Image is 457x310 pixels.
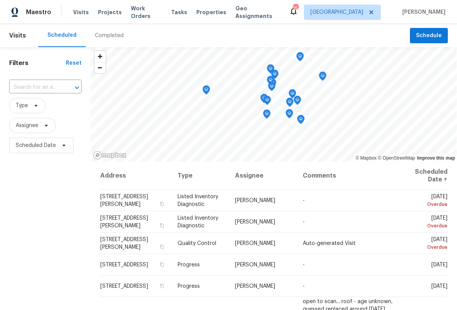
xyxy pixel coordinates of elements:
div: Map marker [268,82,276,94]
span: Tasks [171,10,187,15]
a: Improve this map [417,155,455,161]
div: Map marker [263,109,271,121]
span: Progress [178,262,200,268]
div: Map marker [286,109,293,121]
span: - [303,219,305,225]
span: [PERSON_NAME] [235,198,275,203]
span: [PERSON_NAME] [399,8,446,16]
a: OpenStreetMap [378,155,415,161]
div: Map marker [271,70,279,82]
span: Assignee [16,122,38,129]
span: [PERSON_NAME] [235,262,275,268]
div: Completed [95,32,124,39]
th: Address [100,162,171,190]
span: [DATE] [431,262,447,268]
div: 15 [293,5,298,12]
span: [DATE] [407,194,447,208]
span: [STREET_ADDRESS] [100,284,148,289]
span: Projects [98,8,122,16]
span: [STREET_ADDRESS][PERSON_NAME] [100,237,148,250]
div: Map marker [269,78,276,90]
div: Map marker [319,72,326,83]
button: Copy Address [158,201,165,207]
span: Maestro [26,8,51,16]
span: [DATE] [407,215,447,230]
div: Overdue [407,201,447,208]
span: Quality Control [178,241,216,246]
div: Map marker [267,64,274,76]
button: Open [72,82,82,93]
span: Work Orders [131,5,162,20]
span: - [303,284,305,289]
button: Copy Address [158,222,165,229]
th: Type [171,162,229,190]
button: Zoom in [95,51,106,62]
span: [STREET_ADDRESS] [100,262,148,268]
span: Visits [9,27,26,44]
div: Map marker [289,89,296,101]
button: Schedule [410,28,448,44]
span: Visits [73,8,89,16]
button: Copy Address [158,282,165,289]
button: Copy Address [158,261,165,268]
span: [PERSON_NAME] [235,219,275,225]
a: Mapbox homepage [93,151,127,160]
div: Map marker [263,96,271,108]
div: Map marker [202,85,210,97]
div: Reset [66,59,82,67]
div: Map marker [294,96,301,108]
div: Map marker [267,76,274,88]
span: Progress [178,284,200,289]
span: Listed Inventory Diagnostic [178,215,218,228]
span: [GEOGRAPHIC_DATA] [310,8,363,16]
button: Copy Address [158,243,165,250]
div: Map marker [260,94,268,106]
span: [STREET_ADDRESS][PERSON_NAME] [100,215,148,228]
div: Map marker [286,98,294,109]
span: Scheduled Date [16,142,56,149]
span: [PERSON_NAME] [235,241,275,246]
span: Properties [196,8,226,16]
span: [STREET_ADDRESS][PERSON_NAME] [100,194,148,207]
span: [DATE] [431,284,447,289]
span: [DATE] [407,237,447,251]
div: Overdue [407,243,447,251]
span: Type [16,102,28,109]
div: Scheduled [47,31,77,39]
input: Search for an address... [9,82,60,93]
th: Scheduled Date ↑ [401,162,448,190]
th: Assignee [229,162,297,190]
span: - [303,198,305,203]
canvas: Map [91,47,457,162]
div: Overdue [407,222,447,230]
span: Schedule [416,31,442,41]
span: Auto-generated Visit [303,241,356,246]
span: [PERSON_NAME] [235,284,275,289]
span: Geo Assignments [235,5,280,20]
span: Listed Inventory Diagnostic [178,194,218,207]
span: - [303,262,305,268]
th: Comments [297,162,401,190]
a: Mapbox [356,155,377,161]
button: Zoom out [95,62,106,73]
div: Map marker [297,115,305,127]
div: Map marker [296,52,304,64]
h1: Filters [9,59,66,67]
